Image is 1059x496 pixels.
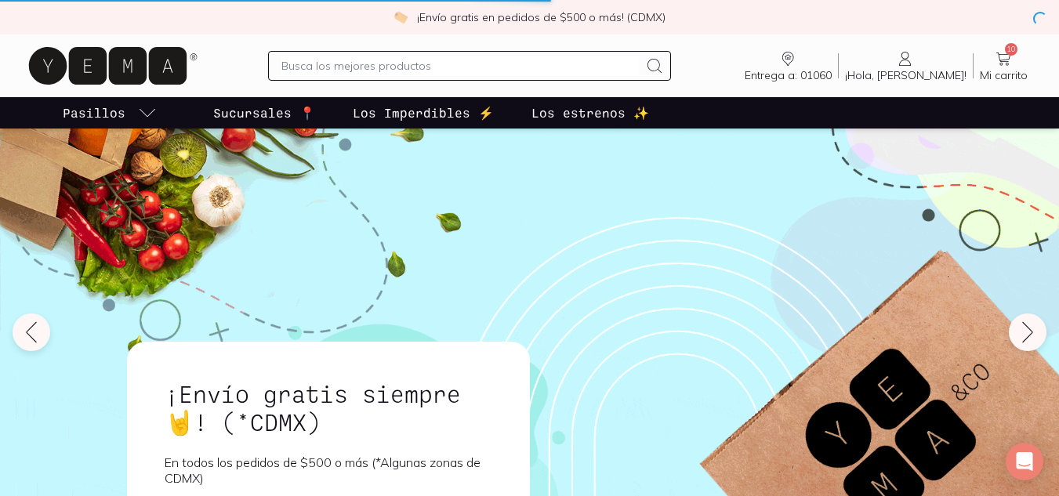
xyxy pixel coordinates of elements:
[839,49,973,82] a: ¡Hola, [PERSON_NAME]!
[531,103,649,122] p: Los estrenos ✨
[1006,443,1043,480] div: Open Intercom Messenger
[417,9,666,25] p: ¡Envío gratis en pedidos de $500 o más! (CDMX)
[165,454,492,486] p: En todos los pedidos de $500 o más (*Algunas zonas de CDMX)
[63,103,125,122] p: Pasillos
[528,97,652,129] a: Los estrenos ✨
[974,49,1034,82] a: 10Mi carrito
[393,10,408,24] img: check
[353,103,494,122] p: Los Imperdibles ⚡️
[213,103,315,122] p: Sucursales 📍
[980,68,1028,82] span: Mi carrito
[745,68,832,82] span: Entrega a: 01060
[281,56,640,75] input: Busca los mejores productos
[738,49,838,82] a: Entrega a: 01060
[165,379,492,436] h1: ¡Envío gratis siempre🤘! (*CDMX)
[350,97,497,129] a: Los Imperdibles ⚡️
[210,97,318,129] a: Sucursales 📍
[1005,43,1017,56] span: 10
[845,68,967,82] span: ¡Hola, [PERSON_NAME]!
[60,97,160,129] a: pasillo-todos-link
